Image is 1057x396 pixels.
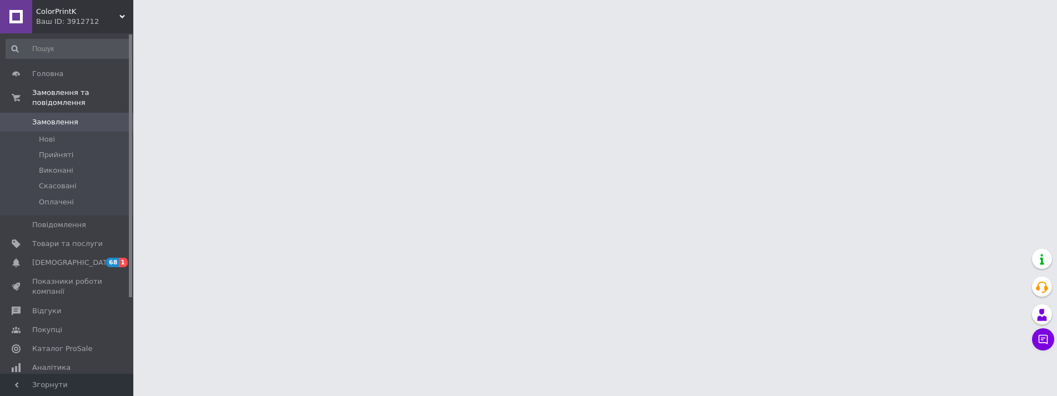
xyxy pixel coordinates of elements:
[106,258,119,267] span: 68
[32,220,86,230] span: Повідомлення
[39,166,73,176] span: Виконані
[6,39,131,59] input: Пошук
[1032,328,1054,350] button: Чат з покупцем
[32,88,133,108] span: Замовлення та повідомлення
[32,363,71,373] span: Аналітика
[36,7,119,17] span: ColorPrintK
[32,344,92,354] span: Каталог ProSale
[39,134,55,144] span: Нові
[39,197,74,207] span: Оплачені
[32,69,63,79] span: Головна
[32,306,61,316] span: Відгуки
[39,150,73,160] span: Прийняті
[32,258,114,268] span: [DEMOGRAPHIC_DATA]
[32,277,103,297] span: Показники роботи компанії
[32,239,103,249] span: Товари та послуги
[119,258,128,267] span: 1
[36,17,133,27] div: Ваш ID: 3912712
[32,325,62,335] span: Покупці
[39,181,77,191] span: Скасовані
[32,117,78,127] span: Замовлення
